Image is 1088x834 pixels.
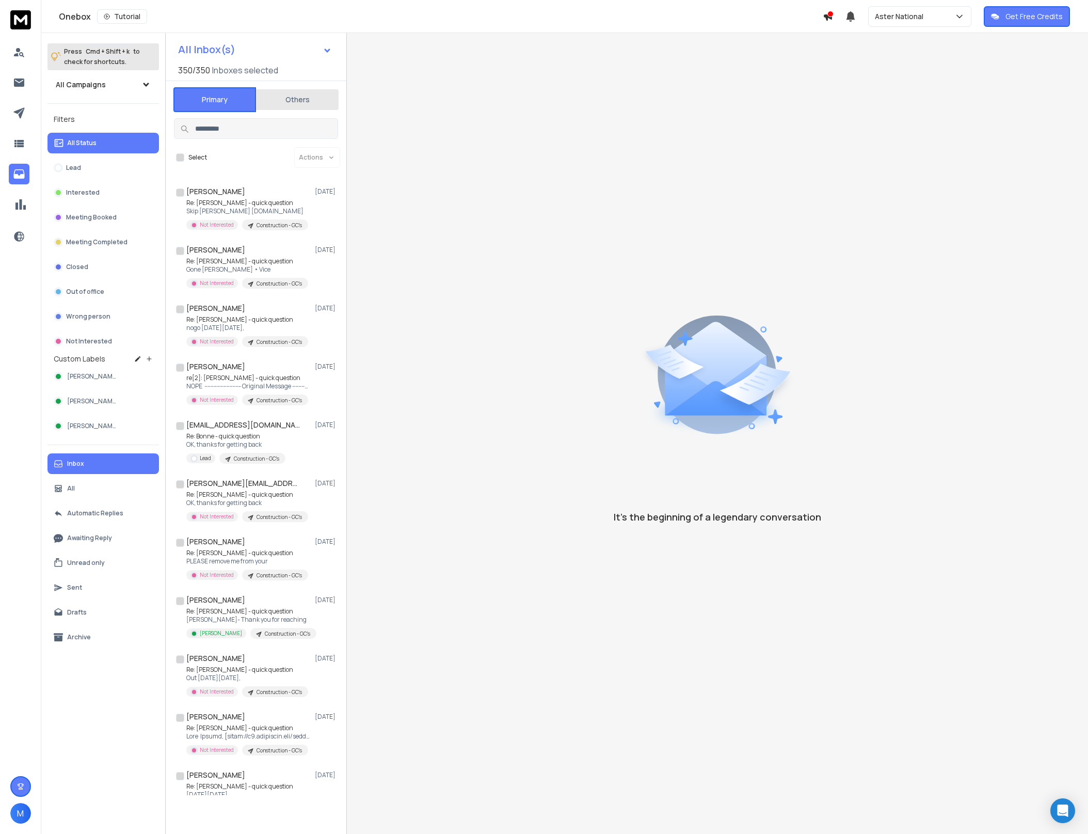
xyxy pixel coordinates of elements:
label: Select [188,153,207,162]
button: All Status [47,133,159,153]
p: Re: [PERSON_NAME] - quick question [186,199,308,207]
button: Interested [47,182,159,203]
button: Tutorial [97,9,147,24]
p: Awaiting Reply [67,534,112,542]
p: Re: Bonne - quick question [186,432,285,440]
p: Not Interested [200,746,234,754]
p: [PERSON_NAME]- Thank you for reaching [186,616,310,624]
p: All [67,484,75,493]
p: Construction - GC's [257,688,302,696]
p: Out of office [66,288,104,296]
h1: [PERSON_NAME][EMAIL_ADDRESS][PERSON_NAME][DOMAIN_NAME] [186,478,300,489]
div: Open Intercom Messenger [1050,798,1075,823]
p: Closed [66,263,88,271]
h1: [PERSON_NAME] [186,186,245,197]
button: Automatic Replies [47,503,159,524]
button: Archive [47,627,159,648]
p: Lead [66,164,81,172]
p: [DATE] [315,479,338,487]
p: Construction - GC's [257,338,302,346]
p: Archive [67,633,91,641]
button: Meeting Completed [47,232,159,253]
p: [DATE] [315,771,338,779]
span: [PERSON_NAME] [67,422,118,430]
button: Unread only [47,553,159,573]
p: [DATE] [315,421,338,429]
h1: [EMAIL_ADDRESS][DOMAIN_NAME] [186,420,300,430]
p: [DATE] [315,246,338,254]
p: [DATE] [315,713,338,721]
p: Construction - GC's [257,572,302,579]
p: Wrong person [66,312,110,321]
span: Cmd + Shift + k [84,45,131,57]
p: Re: [PERSON_NAME] - quick question [186,724,310,732]
p: Re: [PERSON_NAME] - quick question [186,782,308,791]
button: Others [256,88,339,111]
p: Re: [PERSON_NAME] - quick question [186,491,308,499]
p: [DATE] [315,596,338,604]
button: [PERSON_NAME] [47,366,159,387]
p: Construction - GC's [257,747,302,754]
button: All Campaigns [47,74,159,95]
p: Not Interested [66,337,112,345]
p: Lore Ipsumd, [sitam://c9.adipiscin.eli/sedd.eiusmodte.inc/utlabo/etdolor/mag/ali/enimad.min] veni... [186,732,310,741]
p: Lead [200,454,211,462]
div: Onebox [59,9,823,24]
h1: [PERSON_NAME] [186,712,245,722]
button: Primary [173,87,256,112]
button: Awaiting Reply [47,528,159,548]
p: [DATE] [315,304,338,312]
p: Construction - GC's [257,222,302,229]
p: Re: [PERSON_NAME] - quick question [186,257,308,265]
p: Not Interested [200,396,234,404]
p: nogo [DATE][DATE], [186,324,308,332]
p: Not Interested [200,571,234,579]
h1: [PERSON_NAME] [186,245,245,255]
p: Construction - GC's [234,455,279,463]
p: Meeting Booked [66,213,117,222]
p: NOPE ----------------------- Original Message ----------------------- From: "[PERSON_NAME]" [186,382,310,390]
p: [DATE] [315,363,338,371]
p: Skip [PERSON_NAME] [DOMAIN_NAME] [186,207,308,215]
p: Not Interested [200,513,234,521]
button: Inbox [47,453,159,474]
p: Out [DATE][DATE], [186,674,308,682]
p: Gone [PERSON_NAME] • Vice [186,265,308,274]
p: Sent [67,584,82,592]
p: [DATE] [315,654,338,663]
button: M [10,803,31,824]
p: Construction - GC's [257,280,302,288]
p: OK, thanks for getting back [186,499,308,507]
p: Construction - GC's [257,397,302,404]
p: Re: [PERSON_NAME] - quick question [186,607,310,616]
button: Out of office [47,281,159,302]
button: Drafts [47,602,159,623]
p: Not Interested [200,688,234,696]
button: Sent [47,577,159,598]
button: Lead [47,158,159,178]
p: Not Interested [200,221,234,229]
button: [PERSON_NAME] [47,391,159,412]
p: Automatic Replies [67,509,123,517]
p: All Status [67,139,97,147]
button: Wrong person [47,306,159,327]
h1: [PERSON_NAME] [186,303,245,313]
p: Construction - GC's [265,630,310,638]
button: Meeting Booked [47,207,159,228]
span: 350 / 350 [178,64,210,76]
p: [DATE] [315,187,338,196]
p: Re: [PERSON_NAME] - quick question [186,549,308,557]
span: [PERSON_NAME] [67,372,118,381]
h1: [PERSON_NAME] [186,361,245,372]
button: Not Interested [47,331,159,352]
p: Press to check for shortcuts. [64,46,140,67]
button: All [47,478,159,499]
h1: All Inbox(s) [178,44,235,55]
p: Aster National [875,11,927,22]
p: Not Interested [200,279,234,287]
p: [DATE] [315,538,338,546]
p: [PERSON_NAME] [200,630,242,637]
p: Interested [66,188,100,197]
